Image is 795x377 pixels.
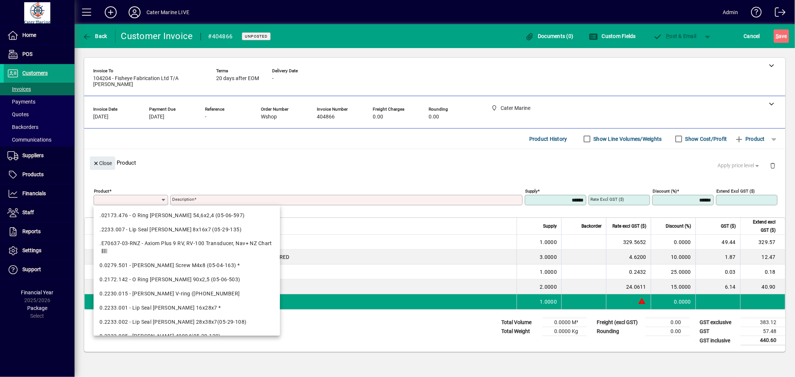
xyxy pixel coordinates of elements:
[22,266,41,272] span: Support
[4,260,75,279] a: Support
[205,114,206,120] span: -
[684,135,727,143] label: Show Cost/Profit
[149,114,164,120] span: [DATE]
[22,32,36,38] span: Home
[715,159,764,172] button: Apply price level
[27,305,47,311] span: Package
[645,327,690,336] td: 0.00
[645,318,690,327] td: 0.00
[7,86,31,92] span: Invoices
[696,336,741,345] td: GST inclusive
[695,264,740,279] td: 0.03
[542,318,587,327] td: 0.0000 M³
[100,276,274,283] div: 0.2172.142 - O Ring [PERSON_NAME] 90x2,5 (05-06-503)
[695,279,740,294] td: 6.14
[94,188,109,194] mat-label: Product
[94,329,280,343] mat-option: 0.2233.005 - Lip Seal Johnson 49094(05-29-120)
[7,99,35,105] span: Payments
[4,203,75,222] a: Staff
[764,156,782,174] button: Delete
[696,327,741,336] td: GST
[696,318,741,327] td: GST exclusive
[373,114,383,120] span: 0.00
[540,253,557,261] span: 3.0000
[75,29,116,43] app-page-header-button: Back
[94,208,280,222] mat-option: .02173.476 - O Ring Johnson 54,6x2,4 (05-06-597)
[4,241,75,260] a: Settings
[172,205,517,213] mat-error: Required
[123,6,146,19] button: Profile
[611,238,646,246] div: 329.5652
[529,133,567,145] span: Product History
[94,237,280,258] mat-option: .E70637-03-RNZ - Axiom Plus 9 RV, RV-100 Transducer, Nav+ NZ Chart
[769,1,786,26] a: Logout
[612,222,646,230] span: Rate excl GST ($)
[146,6,189,18] div: Cater Marine LIVE
[93,157,112,170] span: Close
[745,218,776,234] span: Extend excl GST ($)
[99,6,123,19] button: Add
[4,83,75,95] a: Invoices
[100,318,274,326] div: 0.2233.002 - Lip Seal [PERSON_NAME] 28x38x7(05-29-108)
[540,268,557,276] span: 1.0000
[22,171,44,177] span: Products
[764,162,782,169] app-page-header-button: Delete
[651,235,695,250] td: 0.0000
[7,124,38,130] span: Backorders
[82,33,107,39] span: Back
[94,315,280,329] mat-option: 0.2233.002 - Lip Seal Johnson 28x38x7(05-29-108)
[744,30,760,42] span: Cancel
[22,152,44,158] span: Suppliers
[653,188,677,194] mat-label: Discount (%)
[742,29,762,43] button: Cancel
[540,298,557,305] span: 1.0000
[4,184,75,203] a: Financials
[723,6,738,18] div: Admin
[90,156,115,170] button: Close
[94,222,280,237] mat-option: .2233.007 - Lip Seal Johnson 8x16x7 (05-29-135)
[7,137,51,143] span: Communications
[695,250,740,264] td: 1.87
[100,332,274,340] div: 0.2233.005 - [PERSON_NAME] 49094(05-29-120)
[653,33,697,39] span: ost & Email
[666,222,691,230] span: Discount (%)
[650,29,700,43] button: Post & Email
[4,165,75,184] a: Products
[593,327,645,336] td: Rounding
[498,327,542,336] td: Total Weight
[4,121,75,133] a: Backorders
[100,290,274,298] div: 0.2230.015 - [PERSON_NAME] V-ring ([PHONE_NUMBER]
[651,279,695,294] td: 15.0000
[740,279,785,294] td: 40.90
[84,149,785,176] div: Product
[540,238,557,246] span: 1.0000
[498,318,542,327] td: Total Volume
[651,250,695,264] td: 10.0000
[740,235,785,250] td: 329.57
[525,188,537,194] mat-label: Supply
[216,76,259,82] span: 20 days after EOM
[4,95,75,108] a: Payments
[523,29,575,43] button: Documents (0)
[718,162,761,170] span: Apply price level
[611,283,646,291] div: 24.0611
[542,327,587,336] td: 0.0000 Kg
[22,247,41,253] span: Settings
[317,114,335,120] span: 404866
[741,336,785,345] td: 440.60
[261,114,277,120] span: Wshop
[100,240,274,247] div: .E70637-03-RNZ - Axiom Plus 9 RV, RV-100 Transducer, Nav+ NZ Chart
[429,114,439,120] span: 0.00
[22,51,32,57] span: POS
[81,29,109,43] button: Back
[22,70,48,76] span: Customers
[4,108,75,121] a: Quotes
[589,33,636,39] span: Custom Fields
[611,268,646,276] div: 0.2432
[93,76,205,88] span: 104204 - Fisheye Fabrication Ltd T/A [PERSON_NAME]
[4,222,75,241] a: Reports
[740,250,785,264] td: 12.47
[88,159,117,166] app-page-header-button: Close
[93,114,108,120] span: [DATE]
[593,318,645,327] td: Freight (excl GST)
